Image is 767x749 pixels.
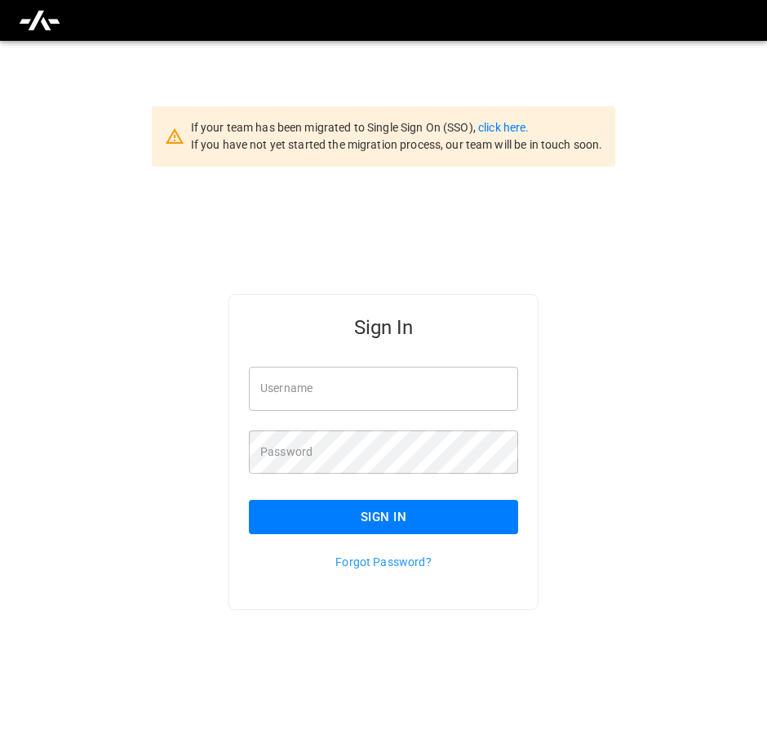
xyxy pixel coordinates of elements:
[478,121,529,134] a: click here.
[249,554,518,570] p: Forgot Password?
[249,314,518,341] h5: Sign In
[191,138,603,151] span: If you have not yet started the migration process, our team will be in touch soon.
[18,5,61,36] img: ampcontrol.io logo
[249,500,518,534] button: Sign In
[191,121,478,134] span: If your team has been migrated to Single Sign On (SSO),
